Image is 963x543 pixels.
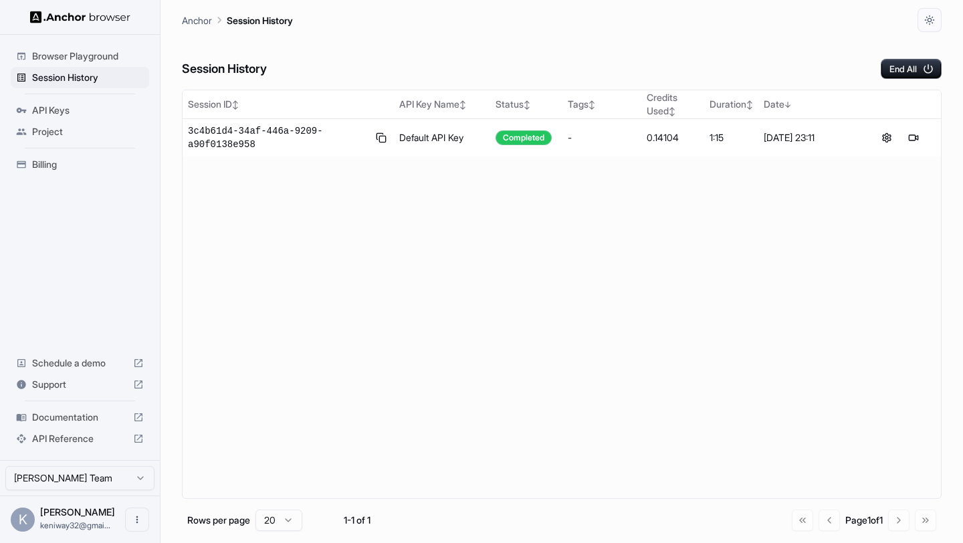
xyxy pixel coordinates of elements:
[182,13,293,27] nav: breadcrumb
[30,11,130,23] img: Anchor Logo
[188,124,369,151] span: 3c4b61d4-34af-446a-9209-a90f0138e958
[11,508,35,532] div: K
[710,98,753,111] div: Duration
[40,506,115,518] span: Kamyar Sedighi
[11,67,149,88] div: Session History
[845,514,883,527] div: Page 1 of 1
[568,131,636,144] div: -
[11,121,149,142] div: Project
[32,158,144,171] span: Billing
[496,130,552,145] div: Completed
[394,119,490,157] td: Default API Key
[784,100,791,110] span: ↓
[881,59,942,79] button: End All
[187,514,250,527] p: Rows per page
[459,100,466,110] span: ↕
[32,411,128,424] span: Documentation
[11,352,149,374] div: Schedule a demo
[32,378,128,391] span: Support
[746,100,753,110] span: ↕
[188,98,389,111] div: Session ID
[32,49,144,63] span: Browser Playground
[182,13,212,27] p: Anchor
[11,374,149,395] div: Support
[32,356,128,370] span: Schedule a demo
[32,104,144,117] span: API Keys
[764,98,854,111] div: Date
[32,71,144,84] span: Session History
[524,100,530,110] span: ↕
[710,131,753,144] div: 1:15
[647,131,699,144] div: 0.14104
[40,520,110,530] span: keniway32@gmail.com
[11,428,149,449] div: API Reference
[227,13,293,27] p: Session History
[496,98,557,111] div: Status
[568,98,636,111] div: Tags
[764,131,854,144] div: [DATE] 23:11
[647,91,699,118] div: Credits Used
[182,60,267,79] h6: Session History
[125,508,149,532] button: Open menu
[588,100,595,110] span: ↕
[11,154,149,175] div: Billing
[669,106,675,116] span: ↕
[399,98,485,111] div: API Key Name
[11,407,149,428] div: Documentation
[32,432,128,445] span: API Reference
[232,100,239,110] span: ↕
[11,45,149,67] div: Browser Playground
[32,125,144,138] span: Project
[324,514,391,527] div: 1-1 of 1
[11,100,149,121] div: API Keys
